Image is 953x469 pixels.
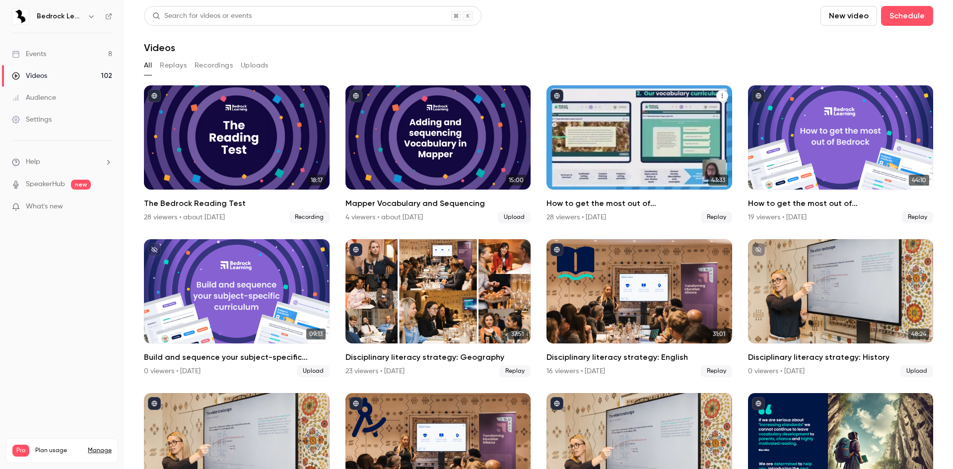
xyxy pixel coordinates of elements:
[909,175,929,186] span: 44:10
[748,198,934,209] h2: How to get the most out of [GEOGRAPHIC_DATA] next academic year
[144,85,330,223] li: The Bedrock Reading Test
[144,239,330,377] a: 09:13Build and sequence your subject-specific curriculum0 viewers • [DATE]Upload
[241,58,269,73] button: Uploads
[546,351,732,363] h2: Disciplinary literacy strategy: English
[345,85,531,223] li: Mapper Vocabulary and Sequencing
[12,115,52,125] div: Settings
[748,85,934,223] a: 44:10How to get the most out of [GEOGRAPHIC_DATA] next academic year19 viewers • [DATE]Replay
[148,397,161,410] button: published
[195,58,233,73] button: Recordings
[144,198,330,209] h2: The Bedrock Reading Test
[752,397,765,410] button: published
[26,179,65,190] a: SpeakerHub
[748,366,805,376] div: 0 viewers • [DATE]
[908,329,929,339] span: 48:24
[748,239,934,377] li: Disciplinary literacy strategy: History
[508,329,527,339] span: 37:51
[12,157,112,167] li: help-dropdown-opener
[550,89,563,102] button: published
[748,239,934,377] a: 48:24Disciplinary literacy strategy: History0 viewers • [DATE]Upload
[748,85,934,223] li: How to get the most out of Bedrock next academic year
[550,397,563,410] button: published
[144,212,225,222] div: 28 viewers • about [DATE]
[349,243,362,256] button: published
[550,243,563,256] button: published
[71,180,91,190] span: new
[345,212,423,222] div: 4 viewers • about [DATE]
[12,71,47,81] div: Videos
[345,351,531,363] h2: Disciplinary literacy strategy: Geography
[345,85,531,223] a: 15:00Mapper Vocabulary and Sequencing4 viewers • about [DATE]Upload
[499,365,531,377] span: Replay
[708,175,728,186] span: 43:33
[546,239,732,377] a: 31:01Disciplinary literacy strategy: English16 viewers • [DATE]Replay
[546,85,732,223] a: 43:33How to get the most out of [GEOGRAPHIC_DATA] next academic year28 viewers • [DATE]Replay
[748,351,934,363] h2: Disciplinary literacy strategy: History
[306,329,326,339] span: 09:13
[152,11,252,21] div: Search for videos or events
[148,89,161,102] button: published
[349,397,362,410] button: published
[900,365,933,377] span: Upload
[144,239,330,377] li: Build and sequence your subject-specific curriculum
[506,175,527,186] span: 15:00
[546,239,732,377] li: Disciplinary literacy strategy: English
[160,58,187,73] button: Replays
[881,6,933,26] button: Schedule
[100,202,112,211] iframe: Noticeable Trigger
[12,445,29,457] span: Pro
[345,239,531,377] li: Disciplinary literacy strategy: Geography
[349,89,362,102] button: published
[345,198,531,209] h2: Mapper Vocabulary and Sequencing
[12,93,56,103] div: Audience
[26,157,40,167] span: Help
[297,365,330,377] span: Upload
[37,11,83,21] h6: Bedrock Learning
[144,42,175,54] h1: Videos
[820,6,877,26] button: New video
[546,366,605,376] div: 16 viewers • [DATE]
[752,89,765,102] button: published
[748,212,807,222] div: 19 viewers • [DATE]
[345,366,405,376] div: 23 viewers • [DATE]
[35,447,82,455] span: Plan usage
[498,211,531,223] span: Upload
[12,8,28,24] img: Bedrock Learning
[144,6,933,463] section: Videos
[144,351,330,363] h2: Build and sequence your subject-specific curriculum
[144,85,330,223] a: 18:17The Bedrock Reading Test28 viewers • about [DATE]Recording
[88,447,112,455] a: Manage
[26,201,63,212] span: What's new
[546,212,606,222] div: 28 viewers • [DATE]
[701,365,732,377] span: Replay
[12,49,46,59] div: Events
[902,211,933,223] span: Replay
[144,366,201,376] div: 0 viewers • [DATE]
[308,175,326,186] span: 18:17
[752,243,765,256] button: unpublished
[710,329,728,339] span: 31:01
[546,85,732,223] li: How to get the most out of Bedrock next academic year
[289,211,330,223] span: Recording
[144,58,152,73] button: All
[148,243,161,256] button: unpublished
[701,211,732,223] span: Replay
[345,239,531,377] a: 37:51Disciplinary literacy strategy: Geography23 viewers • [DATE]Replay
[546,198,732,209] h2: How to get the most out of [GEOGRAPHIC_DATA] next academic year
